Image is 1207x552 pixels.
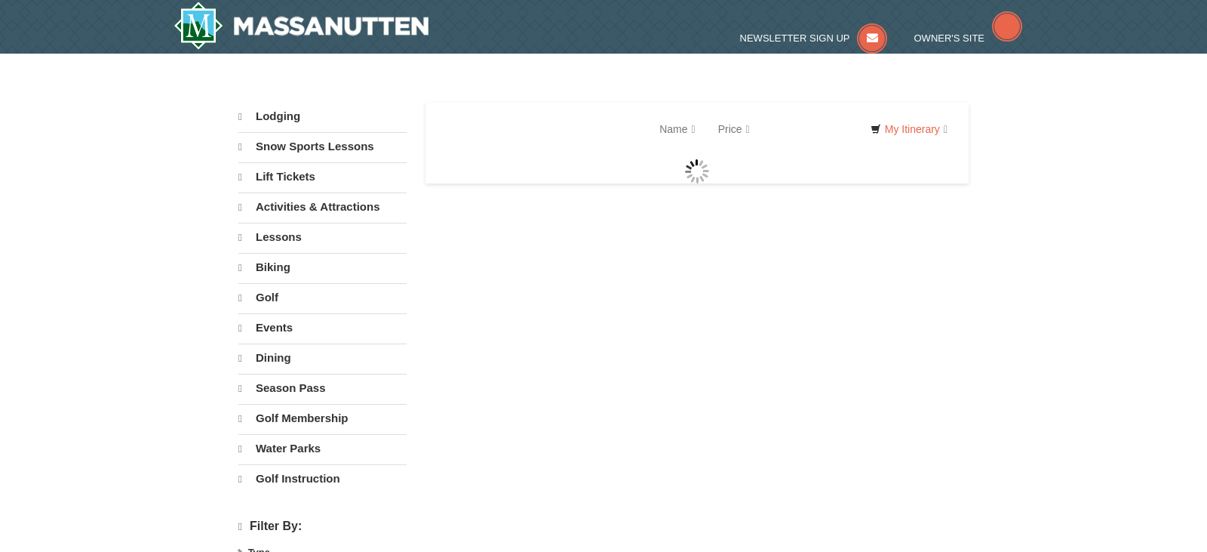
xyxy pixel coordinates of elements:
span: Newsletter Sign Up [740,32,850,44]
a: Golf Membership [238,404,407,433]
a: Massanutten Resort [174,2,428,50]
a: Golf Instruction [238,464,407,493]
a: Biking [238,253,407,282]
a: Owner's Site [914,32,1023,44]
a: Lessons [238,223,407,251]
img: wait gif [685,159,709,183]
a: My Itinerary [861,118,957,140]
a: Events [238,313,407,342]
a: Newsletter Sign Up [740,32,888,44]
a: Lift Tickets [238,162,407,191]
a: Lodging [238,103,407,131]
img: Massanutten Resort Logo [174,2,428,50]
a: Water Parks [238,434,407,463]
span: Owner's Site [914,32,985,44]
a: Activities & Attractions [238,193,407,221]
a: Snow Sports Lessons [238,132,407,161]
h4: Filter By: [238,520,407,534]
a: Name [648,114,706,144]
a: Dining [238,344,407,372]
a: Season Pass [238,374,407,402]
a: Golf [238,283,407,312]
a: Price [707,114,761,144]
